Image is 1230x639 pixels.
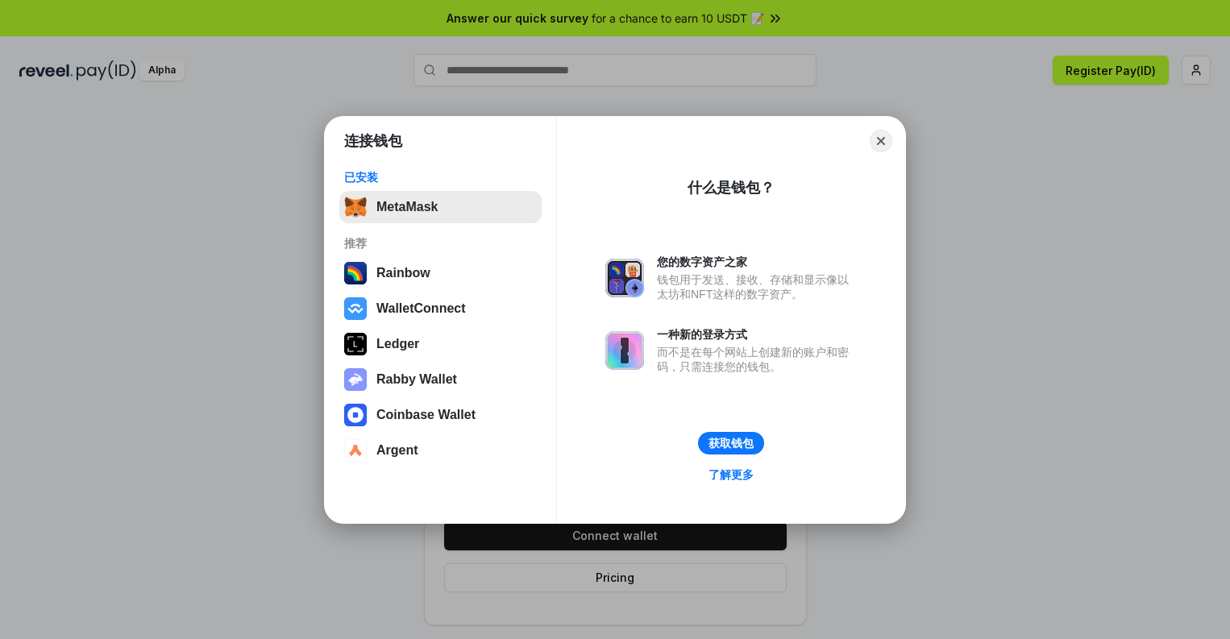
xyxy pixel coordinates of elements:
button: Rabby Wallet [339,363,542,396]
div: 而不是在每个网站上创建新的账户和密码，只需连接您的钱包。 [657,345,857,374]
div: Rainbow [376,266,430,280]
div: 获取钱包 [708,436,754,450]
button: Close [870,130,892,152]
div: 什么是钱包？ [688,178,775,197]
img: svg+xml,%3Csvg%20width%3D%22120%22%20height%3D%22120%22%20viewBox%3D%220%200%20120%20120%22%20fil... [344,262,367,284]
button: Argent [339,434,542,467]
div: 了解更多 [708,467,754,482]
div: 已安装 [344,170,537,185]
button: WalletConnect [339,293,542,325]
div: Rabby Wallet [376,372,457,387]
img: svg+xml,%3Csvg%20fill%3D%22none%22%20height%3D%2233%22%20viewBox%3D%220%200%2035%2033%22%20width%... [344,196,367,218]
div: MetaMask [376,200,438,214]
button: Rainbow [339,257,542,289]
button: 获取钱包 [698,432,764,454]
img: svg+xml,%3Csvg%20xmlns%3D%22http%3A%2F%2Fwww.w3.org%2F2000%2Fsvg%22%20fill%3D%22none%22%20viewBox... [605,331,644,370]
div: WalletConnect [376,301,466,316]
a: 了解更多 [699,464,763,485]
div: 一种新的登录方式 [657,327,857,342]
img: svg+xml,%3Csvg%20width%3D%2228%22%20height%3D%2228%22%20viewBox%3D%220%200%2028%2028%22%20fill%3D... [344,297,367,320]
div: Ledger [376,337,419,351]
div: Argent [376,443,418,458]
div: 钱包用于发送、接收、存储和显示像以太坊和NFT这样的数字资产。 [657,272,857,301]
img: svg+xml,%3Csvg%20xmlns%3D%22http%3A%2F%2Fwww.w3.org%2F2000%2Fsvg%22%20fill%3D%22none%22%20viewBox... [605,259,644,297]
button: MetaMask [339,191,542,223]
img: svg+xml,%3Csvg%20xmlns%3D%22http%3A%2F%2Fwww.w3.org%2F2000%2Fsvg%22%20fill%3D%22none%22%20viewBox... [344,368,367,391]
img: svg+xml,%3Csvg%20width%3D%2228%22%20height%3D%2228%22%20viewBox%3D%220%200%2028%2028%22%20fill%3D... [344,439,367,462]
img: svg+xml,%3Csvg%20width%3D%2228%22%20height%3D%2228%22%20viewBox%3D%220%200%2028%2028%22%20fill%3D... [344,404,367,426]
div: 您的数字资产之家 [657,255,857,269]
button: Coinbase Wallet [339,399,542,431]
h1: 连接钱包 [344,131,402,151]
button: Ledger [339,328,542,360]
img: svg+xml,%3Csvg%20xmlns%3D%22http%3A%2F%2Fwww.w3.org%2F2000%2Fsvg%22%20width%3D%2228%22%20height%3... [344,333,367,355]
div: 推荐 [344,236,537,251]
div: Coinbase Wallet [376,408,476,422]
